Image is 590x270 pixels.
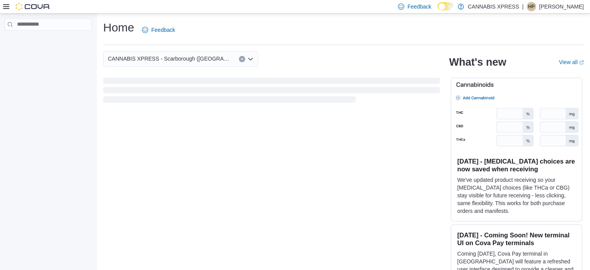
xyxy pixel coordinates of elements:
[527,2,536,11] div: Harrattan Parhar
[247,56,254,62] button: Open list of options
[528,2,535,11] span: HP
[449,56,506,68] h2: What's new
[539,2,584,11] p: [PERSON_NAME]
[468,2,519,11] p: CANNABIS XPRESS
[103,79,440,104] span: Loading
[5,32,92,51] nav: Complex example
[16,3,50,10] img: Cova
[457,231,576,247] h3: [DATE] - Coming Soon! New terminal UI on Cova Pay terminals
[522,2,524,11] p: |
[579,60,584,65] svg: External link
[457,157,576,173] h3: [DATE] - [MEDICAL_DATA] choices are now saved when receiving
[103,20,134,35] h1: Home
[151,26,175,34] span: Feedback
[438,2,454,10] input: Dark Mode
[139,22,178,38] a: Feedback
[239,56,245,62] button: Clear input
[559,59,584,65] a: View allExternal link
[407,3,431,10] span: Feedback
[457,176,576,215] p: We've updated product receiving so your [MEDICAL_DATA] choices (like THCa or CBG) stay visible fo...
[108,54,231,63] span: CANNABIS XPRESS - Scarborough ([GEOGRAPHIC_DATA])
